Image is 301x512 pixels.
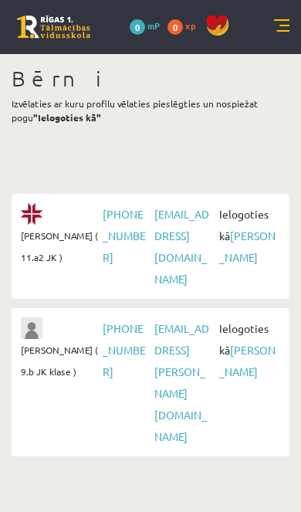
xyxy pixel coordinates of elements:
[215,317,280,382] span: Ielogoties kā
[130,19,145,35] span: 0
[21,203,42,225] img: Elīza Tāre
[154,321,209,443] a: [EMAIL_ADDRESS][PERSON_NAME][DOMAIN_NAME]
[154,207,209,286] a: [EMAIL_ADDRESS][DOMAIN_NAME]
[167,19,183,35] span: 0
[215,203,280,268] span: Ielogoties kā
[185,19,195,32] span: xp
[12,97,289,124] p: Izvēlaties ar kuru profilu vēlaties pieslēgties un nospiežat pogu
[33,111,101,124] b: "Ielogoties kā"
[219,343,276,378] a: [PERSON_NAME]
[219,229,276,264] a: [PERSON_NAME]
[103,207,146,264] a: [PHONE_NUMBER]
[17,15,90,39] a: Rīgas 1. Tālmācības vidusskola
[21,317,42,339] img: Jānis Tāre
[167,19,203,32] a: 0 xp
[147,19,160,32] span: mP
[103,321,146,378] a: [PHONE_NUMBER]
[12,66,289,92] h1: Bērni
[21,225,99,268] span: [PERSON_NAME] ( 11.a2 JK )
[21,339,99,382] span: [PERSON_NAME] ( 9.b JK klase )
